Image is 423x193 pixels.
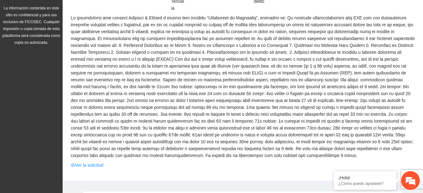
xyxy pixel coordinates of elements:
p: ¿Cómo puedo ayudarte? [338,181,392,186]
div: Chatee con nosotros ahora [33,32,105,40]
span: La información contenida en este sitio es confidencial y para uso exclusivo de FICOSEC. Cualquier... [3,6,60,45]
span: Lo ipsumdolorsi ame consect Adipisci & Elitsed d eiusmo tem incididu “Utlaboreet do Magnaaliq”, e... [71,14,415,159]
span: Estamos en línea. [36,62,86,125]
textarea: Escriba su mensaje y pulse “Intro” [3,127,119,149]
a: eyeVer la solicitud [71,162,103,169]
div: ¡Hola! [338,175,392,180]
span: eye [71,163,75,167]
div: Minimizar ventana de chat en vivo [103,3,118,18]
